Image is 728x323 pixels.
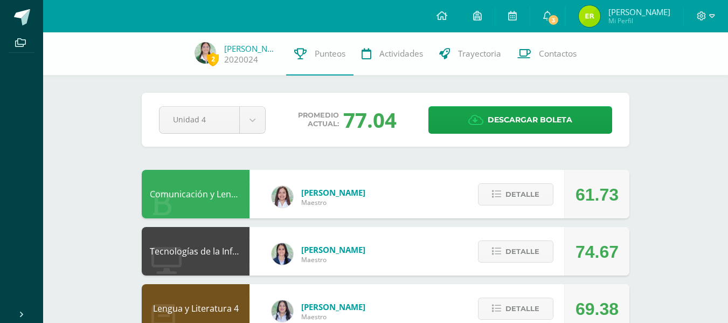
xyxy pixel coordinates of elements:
span: Unidad 4 [173,107,226,132]
span: Contactos [539,48,577,59]
a: Punteos [286,32,353,75]
a: Actividades [353,32,431,75]
span: [PERSON_NAME] [608,6,670,17]
span: Promedio actual: [298,111,339,128]
span: [PERSON_NAME] [301,301,365,312]
img: acecb51a315cac2de2e3deefdb732c9f.png [272,186,293,208]
div: 74.67 [576,228,619,276]
img: 9db676fc8b080963f54a3fff446b5ac6.png [195,42,216,64]
a: Descargar boleta [428,106,612,134]
span: Descargar boleta [488,107,572,133]
span: 3 [547,14,559,26]
div: Comunicación y Lenguaje L3 Inglés 4 [142,170,249,218]
span: [PERSON_NAME] [301,187,365,198]
span: 2 [207,52,219,66]
img: df6a3bad71d85cf97c4a6d1acf904499.png [272,300,293,322]
a: [PERSON_NAME] [224,43,278,54]
span: Detalle [505,299,539,319]
img: 7489ccb779e23ff9f2c3e89c21f82ed0.png [272,243,293,265]
span: Punteos [315,48,345,59]
span: Maestro [301,198,365,207]
a: 2020024 [224,54,258,65]
span: Detalle [505,242,539,262]
div: 77.04 [343,106,397,134]
div: Tecnologías de la Información y la Comunicación 4 [142,227,249,276]
span: Detalle [505,184,539,204]
a: Contactos [509,32,585,75]
span: [PERSON_NAME] [301,244,365,255]
div: 61.73 [576,170,619,219]
button: Detalle [478,240,553,263]
button: Detalle [478,183,553,205]
span: Actividades [379,48,423,59]
a: Unidad 4 [160,107,265,133]
span: Mi Perfil [608,16,670,25]
img: 0325c83014a08ebd632e9dbd983d4b0b.png [579,5,600,27]
span: Maestro [301,255,365,264]
a: Trayectoria [431,32,509,75]
button: Detalle [478,298,553,320]
span: Maestro [301,312,365,321]
span: Trayectoria [458,48,501,59]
